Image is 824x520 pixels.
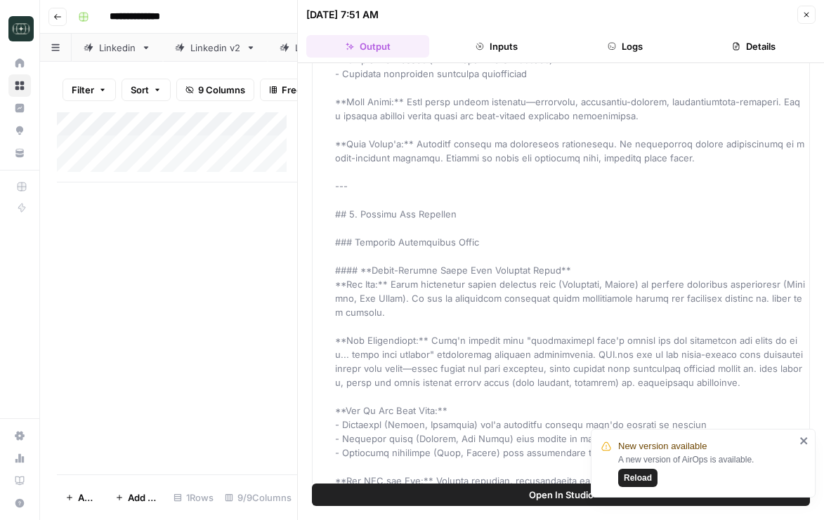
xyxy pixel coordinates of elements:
span: Add Row [78,491,98,505]
button: Sort [122,79,171,101]
a: Home [8,52,31,74]
button: Open In Studio [312,484,810,506]
button: close [799,435,809,446]
button: Freeze Columns [260,79,363,101]
span: Reload [624,472,652,484]
button: Help + Support [8,492,31,514]
a: Your Data [8,142,31,164]
button: Inputs [435,35,558,58]
a: Linkedin v2 [163,34,268,62]
a: Learning Hub [8,469,31,492]
span: Sort [131,83,149,97]
button: 9 Columns [176,79,254,101]
a: Usage [8,447,31,469]
button: Workspace: Catalyst [8,11,31,46]
button: Filter [63,79,116,101]
a: Settings [8,425,31,447]
button: Details [693,35,816,58]
a: Insights [8,97,31,119]
div: Linkedin [99,41,136,55]
span: New version available [618,439,707,453]
button: Logs [564,35,687,58]
div: Linkedin v2 [190,41,240,55]
span: Filter [72,83,94,97]
a: Linkedin [72,34,163,62]
div: A new version of AirOps is available. [618,453,795,487]
button: Add 10 Rows [107,486,168,509]
span: 9 Columns [198,83,245,97]
span: Freeze Columns [282,83,354,97]
a: Linkedin v3 [268,34,372,62]
div: 1 Rows [168,486,219,509]
a: Opportunities [8,119,31,142]
button: Reload [618,469,658,487]
button: Add Row [57,486,107,509]
div: [DATE] 7:51 AM [306,8,379,22]
span: Open In Studio [529,488,594,502]
button: Output [306,35,429,58]
img: Catalyst Logo [8,16,34,41]
span: Add 10 Rows [128,491,159,505]
div: 9/9 Columns [219,486,297,509]
a: Browse [8,74,31,97]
